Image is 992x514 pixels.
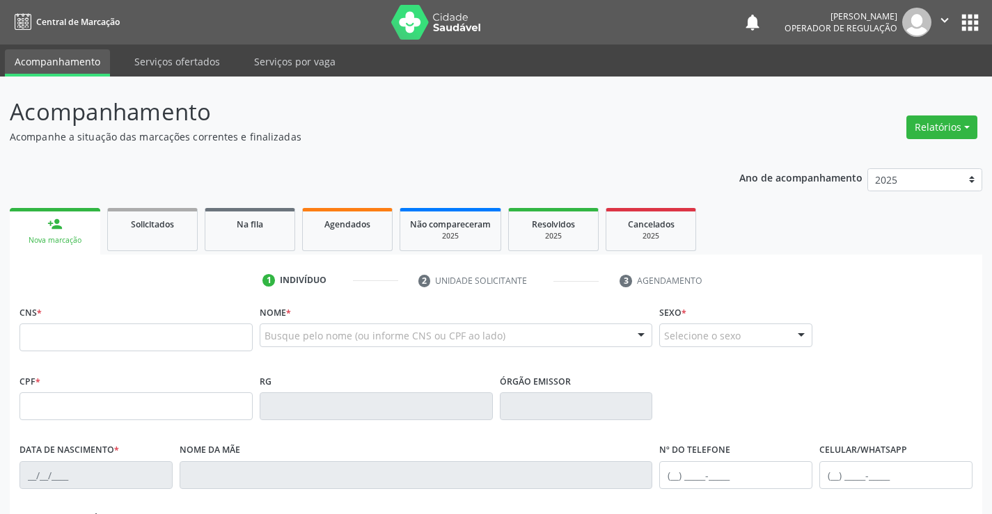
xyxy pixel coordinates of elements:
div: person_add [47,216,63,232]
div: 2025 [519,231,588,241]
label: Nº do Telefone [659,440,730,461]
span: Cancelados [628,218,675,230]
span: Selecione o sexo [664,328,741,343]
input: __/__/____ [19,461,173,489]
label: Data de nascimento [19,440,119,461]
label: RG [260,371,271,392]
button: apps [958,10,982,35]
label: Órgão emissor [500,371,571,392]
a: Central de Marcação [10,10,120,33]
p: Acompanhe a situação das marcações correntes e finalizadas [10,129,691,144]
button: notifications [743,13,762,32]
span: Agendados [324,218,370,230]
div: 2025 [616,231,686,241]
img: img [902,8,931,37]
input: (__) _____-_____ [819,461,973,489]
span: Solicitados [131,218,174,230]
label: Celular/WhatsApp [819,440,907,461]
input: (__) _____-_____ [659,461,812,489]
p: Acompanhamento [10,95,691,129]
a: Acompanhamento [5,49,110,77]
span: Resolvidos [532,218,575,230]
a: Serviços por vaga [244,49,345,74]
button: Relatórios [906,115,977,139]
label: Nome [260,302,291,323]
p: Ano de acompanhamento [739,168,863,186]
a: Serviços ofertados [125,49,230,74]
span: Central de Marcação [36,16,120,28]
button:  [931,8,958,37]
div: Nova marcação [19,235,90,246]
label: CPF [19,371,40,392]
div: [PERSON_NAME] [785,10,897,22]
label: Sexo [659,302,686,323]
span: Não compareceram [410,218,491,230]
label: CNS [19,302,42,323]
label: Nome da mãe [180,440,240,461]
div: 1 [262,274,275,287]
div: Indivíduo [280,274,326,287]
span: Busque pelo nome (ou informe CNS ou CPF ao lado) [265,328,505,343]
div: 2025 [410,231,491,241]
i:  [937,13,952,28]
span: Na fila [237,218,263,230]
span: Operador de regulação [785,22,897,34]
